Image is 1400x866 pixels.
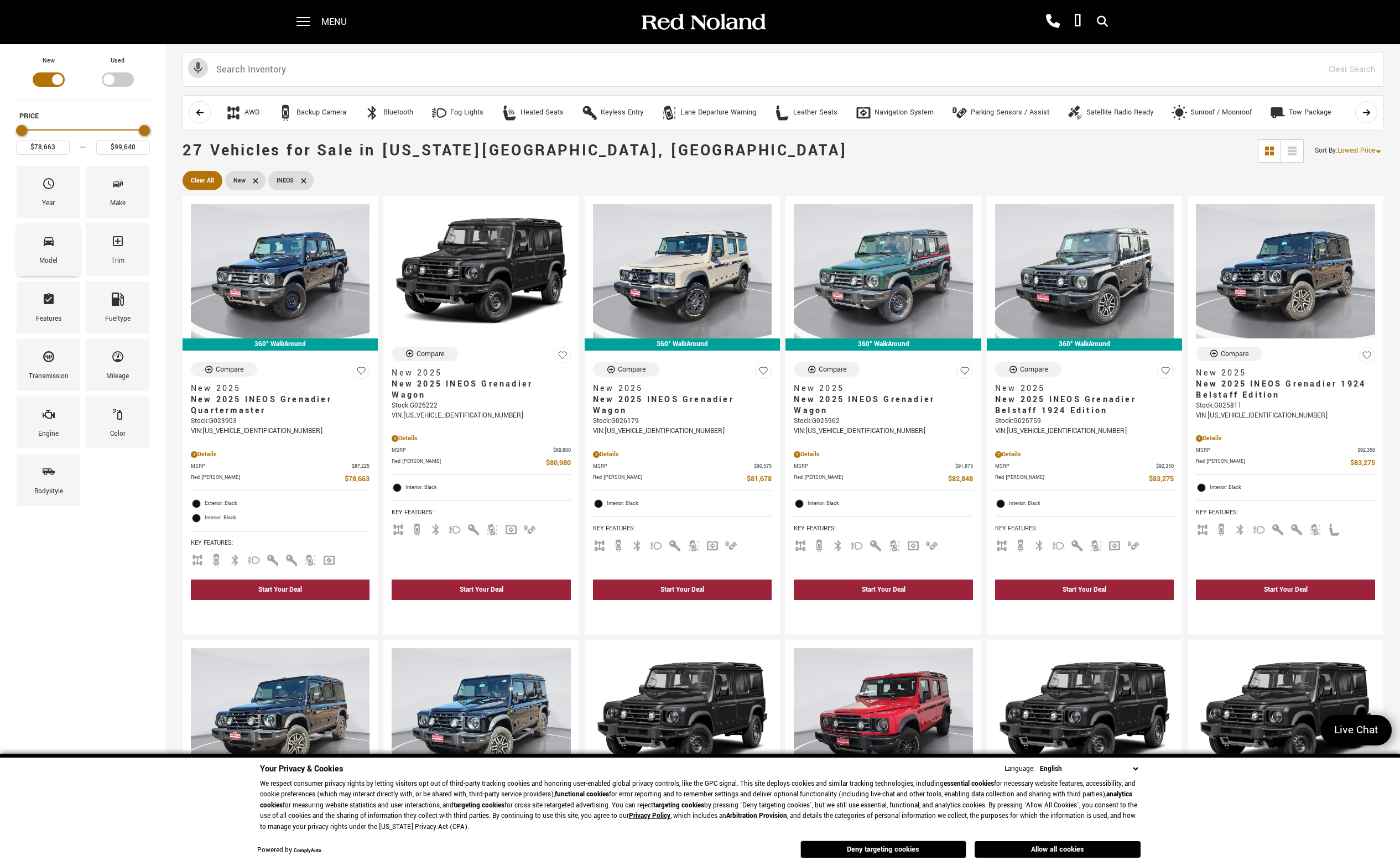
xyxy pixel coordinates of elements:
div: Tow Package [1289,108,1331,118]
span: Lane Warning [1089,540,1102,549]
img: 2025 INEOS Grenadier 1924 Belstaff Edition [1196,204,1375,338]
span: Year [42,174,55,197]
label: New [43,55,55,66]
div: Backup Camera [277,105,294,121]
div: Bodystyle [34,486,63,498]
span: Backup Camera [813,540,826,549]
span: Color [111,405,124,428]
div: undefined - New 2025 INEOS Grenadier Quartermaster With Navigation & 4WD [191,603,369,623]
span: Interior: Black [607,498,772,509]
span: New 2025 INEOS Grenadier Quartermaster [191,394,361,416]
img: 2025 INEOS Grenadier Fieldmaster Edition [1196,648,1375,782]
span: Backup Camera [1215,524,1228,533]
div: Backup Camera [296,108,346,118]
span: Bluetooth [429,524,443,533]
div: Bluetooth [364,105,381,121]
button: Lane Departure WarningLane Departure Warning [655,101,762,124]
img: 2025 INEOS Grenadier Belstaff 1924 Edition [995,204,1174,338]
div: FeaturesFeatures [17,281,80,333]
span: $82,848 [948,473,973,485]
a: ComplyAuto [294,847,321,854]
div: Pricing Details - New 2025 INEOS Grenadier Belstaff 1924 Edition With Navigation & 4WD [995,450,1174,460]
div: Pricing Details - New 2025 INEOS Grenadier Wagon With Navigation & 4WD [593,450,772,460]
div: VIN: [US_VEHICLE_IDENTIFICATION_NUMBER] [995,426,1174,436]
div: FueltypeFueltype [86,281,149,333]
div: 360° WalkAround [987,338,1182,351]
div: Features [36,313,61,325]
span: Navigation Sys [907,540,920,549]
a: Red [PERSON_NAME] $78,663 [191,473,369,485]
img: 2025 INEOS Grenadier Wagon [593,204,772,338]
div: Price [16,121,150,155]
button: Tow PackageTow Package [1263,101,1337,124]
span: 27 Vehicles for Sale in [US_STATE][GEOGRAPHIC_DATA], [GEOGRAPHIC_DATA] [183,140,847,161]
div: MakeMake [86,166,149,218]
span: Bluetooth [631,540,644,549]
div: Lane Departure Warning [680,108,756,118]
div: undefined - New 2025 INEOS Grenadier Belstaff 1924 Edition With Navigation & 4WD [995,603,1174,623]
img: 2025 INEOS Grenadier Fieldmaster Edition [995,648,1174,782]
div: Start Your Deal [392,580,570,600]
span: Live Chat [1329,723,1384,738]
span: New 2025 [191,383,361,394]
span: $81,678 [747,473,772,485]
button: Save Vehicle [956,362,973,384]
span: AWD [191,555,204,563]
a: Red [PERSON_NAME] $81,678 [593,473,772,485]
div: Start Your Deal [460,585,503,594]
span: Navigation Sys [504,524,518,533]
button: Save Vehicle [1359,347,1375,368]
span: Bodystyle [42,462,55,486]
div: Compare [417,349,445,359]
input: Minimum [16,140,70,155]
div: Parking Sensors / Assist [971,108,1049,118]
span: New 2025 INEOS Grenadier Wagon [593,394,763,416]
img: 2025 INEOS Grenadier Belstaff 1924 Edition [392,648,570,782]
div: Parking Sensors / Assist [951,105,968,121]
div: Start Your Deal [660,585,704,594]
button: Compare Vehicle [593,362,659,377]
button: Parking Sensors / AssistParking Sensors / Assist [945,101,1055,124]
span: Features [42,290,55,313]
span: Fog Lights [1252,524,1266,533]
div: 360° WalkAround [785,338,981,351]
span: Key Features : [1196,507,1375,519]
div: Stock : G023903 [191,416,369,426]
div: Stock : G025962 [794,416,972,426]
span: MSRP [191,462,352,471]
div: Stock : G026222 [392,401,570,411]
span: New 2025 INEOS Grenadier Wagon [392,379,562,401]
img: 2025 INEOS Grenadier Wagon [794,204,972,338]
span: Key Features : [995,523,1174,535]
span: Red [PERSON_NAME] [995,473,1149,485]
span: AWD [995,540,1008,549]
span: New 2025 [794,383,964,394]
span: Backup Camera [210,555,223,563]
span: Interior Accents [1271,524,1284,533]
strong: analytics cookies [260,790,1132,810]
span: $92,350 [1156,462,1174,471]
span: MSRP [1196,446,1357,455]
span: New 2025 [593,383,763,394]
span: Make [111,174,124,197]
span: Keyless Entry [1070,540,1084,549]
span: Keyless Entry [668,540,681,549]
a: Red [PERSON_NAME] $80,980 [392,457,570,469]
div: Heated Seats [501,105,518,121]
span: Fueltype [111,290,124,313]
div: ColorColor [86,397,149,448]
input: Search Inventory [183,53,1383,87]
span: Transmission [42,347,55,371]
div: Compare [819,364,847,374]
a: MSRP $91,875 [794,462,972,471]
button: Compare Vehicle [1196,347,1262,361]
div: AWD [225,105,242,121]
div: undefined - New 2025 INEOS Grenadier 1924 Belstaff Edition With Navigation & 4WD [1196,603,1375,623]
span: MSRP [593,462,754,471]
strong: targeting cookies [653,801,704,810]
span: Parking Assist [725,540,738,549]
div: Fueltype [105,313,131,325]
button: Navigation SystemNavigation System [849,101,940,124]
div: Trim [111,255,124,267]
div: Start Your Deal [862,585,905,594]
